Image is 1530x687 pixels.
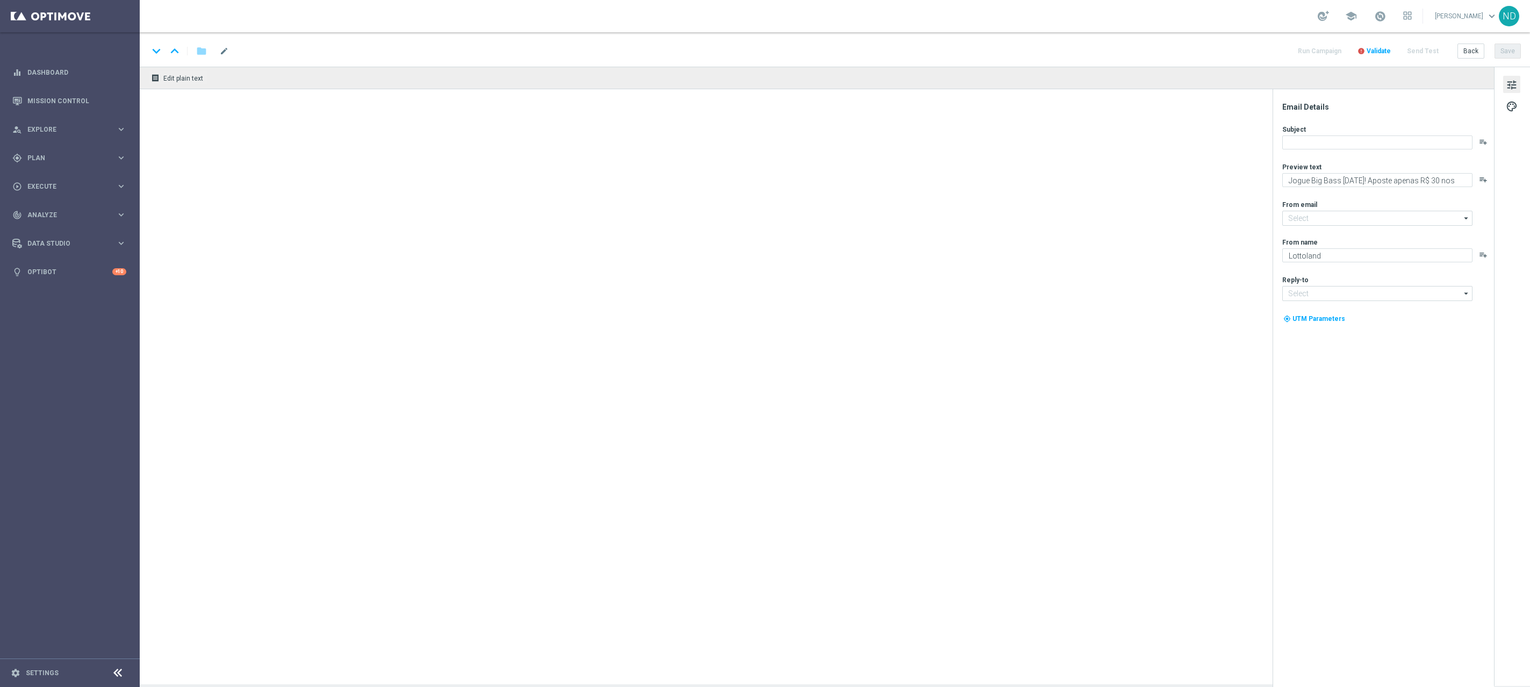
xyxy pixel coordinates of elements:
span: Plan [27,155,116,161]
i: keyboard_arrow_right [116,210,126,220]
a: Mission Control [27,87,126,115]
label: Reply-to [1282,276,1309,284]
i: person_search [12,125,22,134]
span: mode_edit [219,46,229,56]
a: Optibot [27,257,112,286]
div: Analyze [12,210,116,220]
button: play_circle_outline Execute keyboard_arrow_right [12,182,127,191]
i: lightbulb [12,267,22,277]
button: palette [1503,97,1520,114]
i: keyboard_arrow_up [167,43,183,59]
div: Optibot [12,257,126,286]
button: Save [1495,44,1521,59]
i: folder [196,45,207,58]
button: Data Studio keyboard_arrow_right [12,239,127,248]
div: Dashboard [12,58,126,87]
i: arrow_drop_down [1461,211,1472,225]
i: settings [11,668,20,678]
button: error Validate [1356,44,1392,59]
span: Validate [1367,47,1391,55]
input: Select [1282,286,1472,301]
i: keyboard_arrow_right [116,181,126,191]
button: playlist_add [1479,138,1488,146]
button: track_changes Analyze keyboard_arrow_right [12,211,127,219]
label: Subject [1282,125,1306,134]
span: keyboard_arrow_down [1486,10,1498,22]
label: From name [1282,238,1318,247]
span: Data Studio [27,240,116,247]
div: ND [1499,6,1519,26]
i: my_location [1283,315,1291,323]
button: person_search Explore keyboard_arrow_right [12,125,127,134]
div: Execute [12,182,116,191]
div: +10 [112,268,126,275]
i: arrow_drop_down [1461,287,1472,300]
a: [PERSON_NAME]keyboard_arrow_down [1434,8,1499,24]
span: tune [1506,78,1518,92]
a: Dashboard [27,58,126,87]
a: Settings [26,670,59,676]
button: playlist_add [1479,251,1488,259]
button: Mission Control [12,97,127,105]
button: receipt Edit plain text [148,71,208,85]
i: play_circle_outline [12,182,22,191]
span: Analyze [27,212,116,218]
div: Email Details [1282,102,1493,112]
button: playlist_add [1479,175,1488,184]
label: Preview text [1282,163,1321,171]
i: gps_fixed [12,153,22,163]
div: Explore [12,125,116,134]
i: keyboard_arrow_right [116,153,126,163]
i: track_changes [12,210,22,220]
span: school [1345,10,1357,22]
span: Explore [27,126,116,133]
button: Back [1457,44,1484,59]
button: folder [195,42,208,60]
i: keyboard_arrow_down [148,43,164,59]
button: my_location UTM Parameters [1282,313,1346,325]
button: tune [1503,76,1520,93]
button: gps_fixed Plan keyboard_arrow_right [12,154,127,162]
button: equalizer Dashboard [12,68,127,77]
span: Edit plain text [163,75,203,82]
span: UTM Parameters [1292,315,1345,323]
i: equalizer [12,68,22,77]
input: Select [1282,211,1472,226]
div: Plan [12,153,116,163]
button: lightbulb Optibot +10 [12,268,127,276]
i: receipt [151,74,160,82]
div: Data Studio [12,239,116,248]
label: From email [1282,201,1317,209]
div: Mission Control [12,87,126,115]
span: palette [1506,99,1518,113]
i: keyboard_arrow_right [116,238,126,248]
i: error [1357,47,1365,55]
span: Execute [27,183,116,190]
i: keyboard_arrow_right [116,124,126,134]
